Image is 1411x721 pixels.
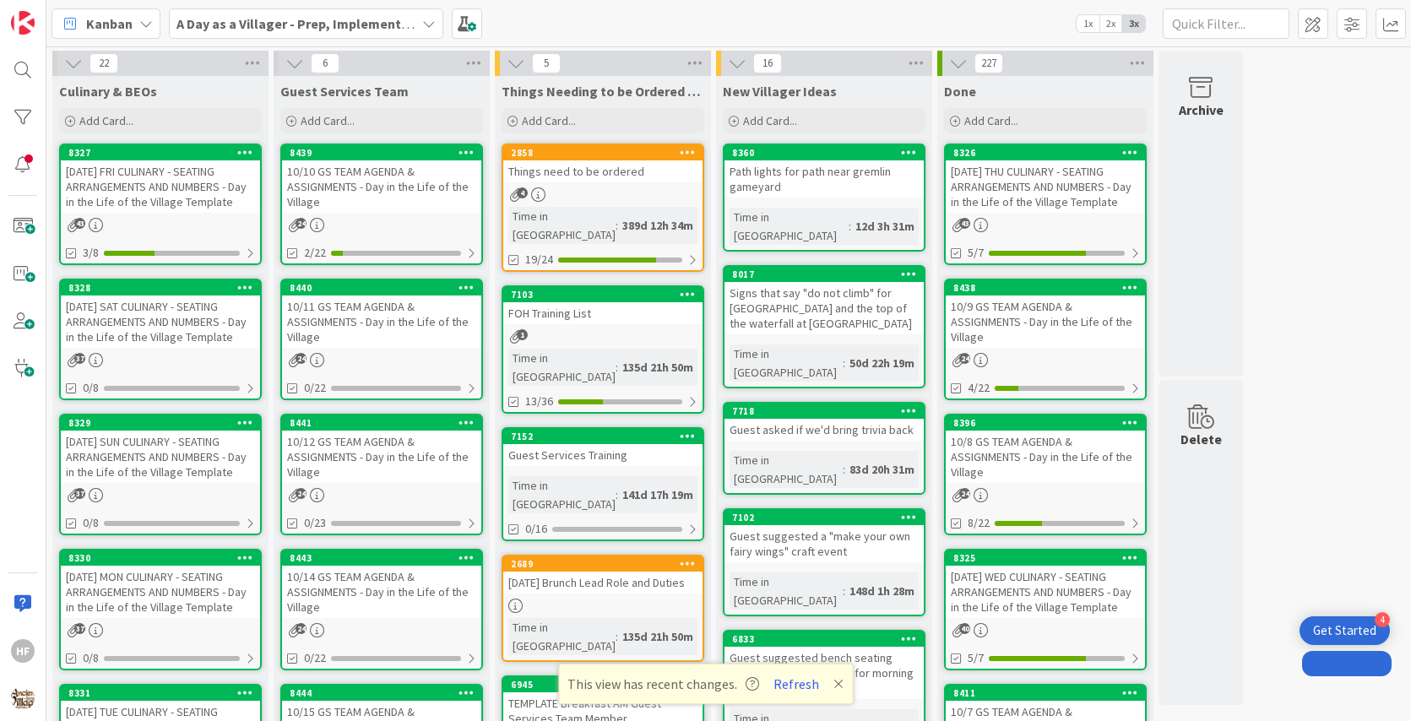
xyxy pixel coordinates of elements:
div: 6945 [503,677,703,692]
div: Guest suggested bench seating outside family dwellings for morning coffee\ [724,647,924,699]
span: 13/36 [525,393,553,410]
div: 8325[DATE] WED CULINARY - SEATING ARRANGEMENTS AND NUMBERS - Day in the Life of the Village Template [946,550,1145,618]
span: This view has recent changes. [567,674,759,694]
div: 7103 [511,289,703,301]
div: 10/8 GS TEAM AGENDA & ASSIGNMENTS - Day in the Life of the Village [946,431,1145,483]
div: 8017Signs that say "do not climb" for [GEOGRAPHIC_DATA] and the top of the waterfall at [GEOGRAPH... [724,267,924,334]
span: 24 [296,353,307,364]
div: 148d 1h 28m [845,582,919,600]
span: Kanban [86,14,133,34]
span: 3/8 [83,244,99,262]
div: [DATE] Brunch Lead Role and Duties [503,572,703,594]
span: : [616,358,618,377]
div: 135d 21h 50m [618,358,697,377]
div: Time in [GEOGRAPHIC_DATA] [508,349,616,386]
span: 0/8 [83,514,99,532]
div: 839610/8 GS TEAM AGENDA & ASSIGNMENTS - Day in the Life of the Village [946,415,1145,483]
div: 7152 [503,429,703,444]
div: 8411 [953,687,1145,699]
span: 24 [296,218,307,229]
input: Quick Filter... [1163,8,1289,39]
div: 8360 [724,145,924,160]
div: Archive [1179,100,1224,120]
span: 37 [74,623,85,634]
div: 8326[DATE] THU CULINARY - SEATING ARRANGEMENTS AND NUMBERS - Day in the Life of the Village Template [946,145,1145,213]
div: 7718 [724,404,924,419]
div: 8326 [953,147,1145,159]
div: [DATE] WED CULINARY - SEATING ARRANGEMENTS AND NUMBERS - Day in the Life of the Village Template [946,566,1145,618]
div: 6833 [724,632,924,647]
div: [DATE] THU CULINARY - SEATING ARRANGEMENTS AND NUMBERS - Day in the Life of the Village Template [946,160,1145,213]
div: Open Get Started checklist, remaining modules: 4 [1300,616,1390,645]
span: Add Card... [964,113,1018,128]
div: 8360Path lights for path near gremlin gameyard [724,145,924,198]
span: 0/22 [304,649,326,667]
span: 5/7 [968,649,984,667]
span: : [616,485,618,504]
div: 8443 [290,552,481,564]
div: HF [11,639,35,663]
div: 12d 3h 31m [851,217,919,236]
span: 2x [1099,15,1122,32]
div: 8439 [290,147,481,159]
div: 8327 [68,147,260,159]
div: 6833 [732,633,924,645]
span: : [616,627,618,646]
div: Delete [1180,429,1222,449]
div: Get Started [1313,622,1376,639]
span: Done [944,83,976,100]
span: 4/22 [968,379,990,397]
span: 19/24 [525,251,553,268]
div: Time in [GEOGRAPHIC_DATA] [730,572,843,610]
span: 2/22 [304,244,326,262]
div: Time in [GEOGRAPHIC_DATA] [508,207,616,244]
b: A Day as a Villager - Prep, Implement and Execute [176,15,478,32]
div: 50d 22h 19m [845,354,919,372]
div: 8396 [946,415,1145,431]
span: 24 [296,623,307,634]
span: : [843,460,845,479]
span: 0/22 [304,379,326,397]
div: 8325 [946,550,1145,566]
div: Guest Services Training [503,444,703,466]
div: 8411 [946,686,1145,701]
div: Time in [GEOGRAPHIC_DATA] [730,344,843,382]
div: 8440 [290,282,481,294]
div: 8328 [61,280,260,295]
div: Guest asked if we'd bring trivia back [724,419,924,441]
span: : [843,582,845,600]
div: 8325 [953,552,1145,564]
span: 43 [959,218,970,229]
div: 7718Guest asked if we'd bring trivia back [724,404,924,441]
div: 8330 [68,552,260,564]
div: Time in [GEOGRAPHIC_DATA] [730,451,843,488]
span: 6 [311,53,339,73]
span: 40 [959,623,970,634]
div: Time in [GEOGRAPHIC_DATA] [508,476,616,513]
img: avatar [11,686,35,710]
div: 8444 [282,686,481,701]
span: 4 [517,187,528,198]
span: Add Card... [522,113,576,128]
div: 8441 [282,415,481,431]
div: 8441 [290,417,481,429]
div: 8443 [282,550,481,566]
div: 843910/10 GS TEAM AGENDA & ASSIGNMENTS - Day in the Life of the Village [282,145,481,213]
span: 37 [74,353,85,364]
button: Refresh [768,673,825,695]
div: 844010/11 GS TEAM AGENDA & ASSIGNMENTS - Day in the Life of the Village [282,280,481,348]
div: 2689[DATE] Brunch Lead Role and Duties [503,556,703,594]
div: Path lights for path near gremlin gameyard [724,160,924,198]
div: 10/9 GS TEAM AGENDA & ASSIGNMENTS - Day in the Life of the Village [946,295,1145,348]
span: 0/8 [83,649,99,667]
div: 10/11 GS TEAM AGENDA & ASSIGNMENTS - Day in the Life of the Village [282,295,481,348]
div: 2689 [511,558,703,570]
div: 8438 [953,282,1145,294]
img: Visit kanbanzone.com [11,11,35,35]
span: 37 [74,488,85,499]
span: Guest Services Team [280,83,409,100]
span: 0/8 [83,379,99,397]
div: 10/14 GS TEAM AGENDA & ASSIGNMENTS - Day in the Life of the Village [282,566,481,618]
div: 7102 [732,512,924,523]
span: 1x [1077,15,1099,32]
